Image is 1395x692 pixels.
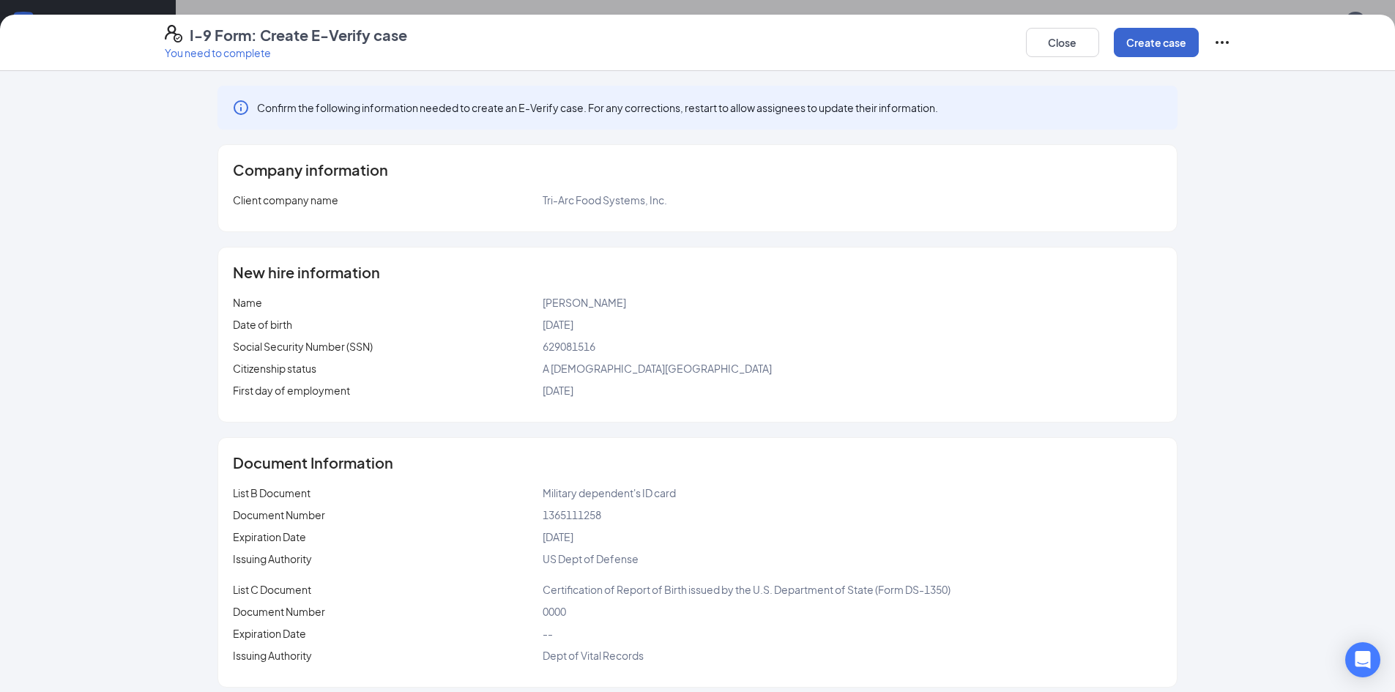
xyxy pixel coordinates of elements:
[233,296,262,309] span: Name
[543,318,573,331] span: [DATE]
[1213,34,1231,51] svg: Ellipses
[543,627,553,640] span: --
[165,25,182,42] svg: FormI9EVerifyIcon
[543,530,573,543] span: [DATE]
[190,25,407,45] h4: I-9 Form: Create E-Verify case
[1345,642,1380,677] div: Open Intercom Messenger
[543,384,573,397] span: [DATE]
[543,508,601,521] span: 1365111258
[233,340,373,353] span: Social Security Number (SSN)
[232,99,250,116] svg: Info
[233,163,388,177] span: Company information
[233,649,312,662] span: Issuing Authority
[543,193,667,207] span: Tri-Arc Food Systems, Inc.
[233,530,306,543] span: Expiration Date
[543,340,595,353] span: 629081516
[233,193,338,207] span: Client company name
[165,45,407,60] p: You need to complete
[543,649,644,662] span: Dept of Vital Records
[1114,28,1199,57] button: Create case
[543,605,566,618] span: 0000
[233,384,350,397] span: First day of employment
[543,486,676,499] span: Military dependent's ID card
[233,508,325,521] span: Document Number
[233,265,380,280] span: New hire information
[233,552,312,565] span: Issuing Authority
[543,296,626,309] span: [PERSON_NAME]
[1026,28,1099,57] button: Close
[233,455,393,470] span: Document Information
[543,362,772,375] span: A [DEMOGRAPHIC_DATA][GEOGRAPHIC_DATA]
[233,362,316,375] span: Citizenship status
[233,486,310,499] span: List B Document
[233,583,311,596] span: List C Document
[233,605,325,618] span: Document Number
[233,318,292,331] span: Date of birth
[543,583,951,596] span: Certification of Report of Birth issued by the U.S. Department of State (Form DS-1350)
[543,552,639,565] span: US Dept of Defense
[257,100,938,115] span: Confirm the following information needed to create an E-Verify case. For any corrections, restart...
[233,627,306,640] span: Expiration Date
